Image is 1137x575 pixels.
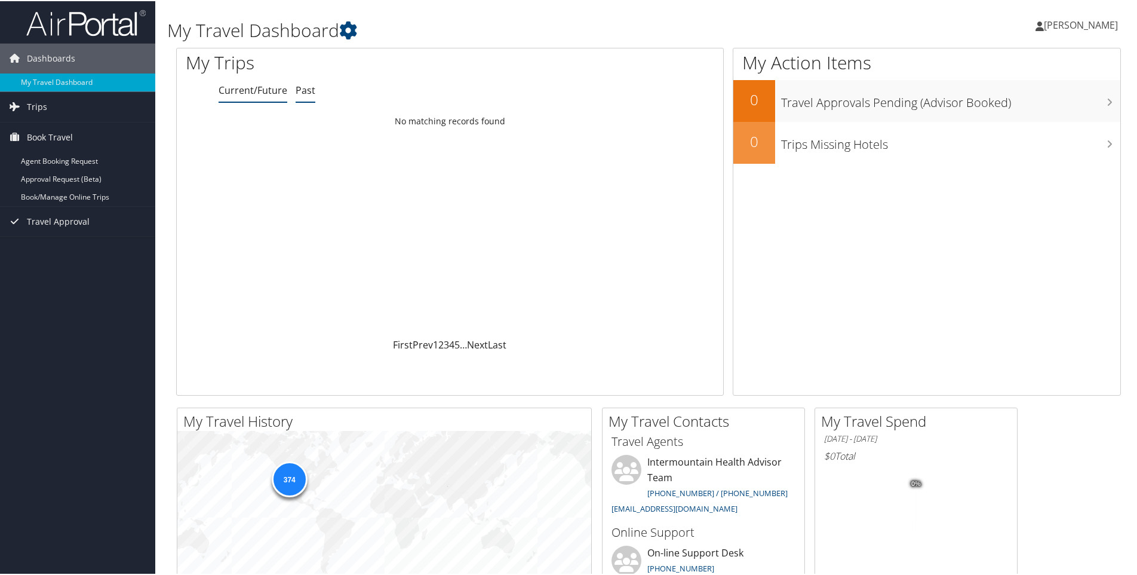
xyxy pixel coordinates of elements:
[1035,6,1130,42] a: [PERSON_NAME]
[733,79,1120,121] a: 0Travel Approvals Pending (Advisor Booked)
[27,91,47,121] span: Trips
[413,337,433,350] a: Prev
[611,432,795,449] h3: Travel Agents
[449,337,454,350] a: 4
[733,130,775,151] h2: 0
[177,109,723,131] td: No matching records found
[26,8,146,36] img: airportal-logo.png
[27,121,73,151] span: Book Travel
[733,88,775,109] h2: 0
[167,17,809,42] h1: My Travel Dashboard
[733,121,1120,163] a: 0Trips Missing Hotels
[606,454,801,518] li: Intermountain Health Advisor Team
[611,523,795,540] h3: Online Support
[467,337,488,350] a: Next
[611,502,737,513] a: [EMAIL_ADDRESS][DOMAIN_NAME]
[27,42,75,72] span: Dashboards
[186,49,487,74] h1: My Trips
[296,82,315,96] a: Past
[438,337,444,350] a: 2
[433,337,438,350] a: 1
[488,337,506,350] a: Last
[1044,17,1118,30] span: [PERSON_NAME]
[824,448,1008,461] h6: Total
[454,337,460,350] a: 5
[781,129,1120,152] h3: Trips Missing Hotels
[781,87,1120,110] h3: Travel Approvals Pending (Advisor Booked)
[27,206,90,235] span: Travel Approval
[393,337,413,350] a: First
[824,432,1008,444] h6: [DATE] - [DATE]
[824,448,835,461] span: $0
[733,49,1120,74] h1: My Action Items
[821,410,1017,430] h2: My Travel Spend
[911,479,921,487] tspan: 0%
[647,487,788,497] a: [PHONE_NUMBER] / [PHONE_NUMBER]
[460,337,467,350] span: …
[444,337,449,350] a: 3
[609,410,804,430] h2: My Travel Contacts
[271,460,307,496] div: 374
[647,562,714,573] a: [PHONE_NUMBER]
[183,410,591,430] h2: My Travel History
[219,82,287,96] a: Current/Future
